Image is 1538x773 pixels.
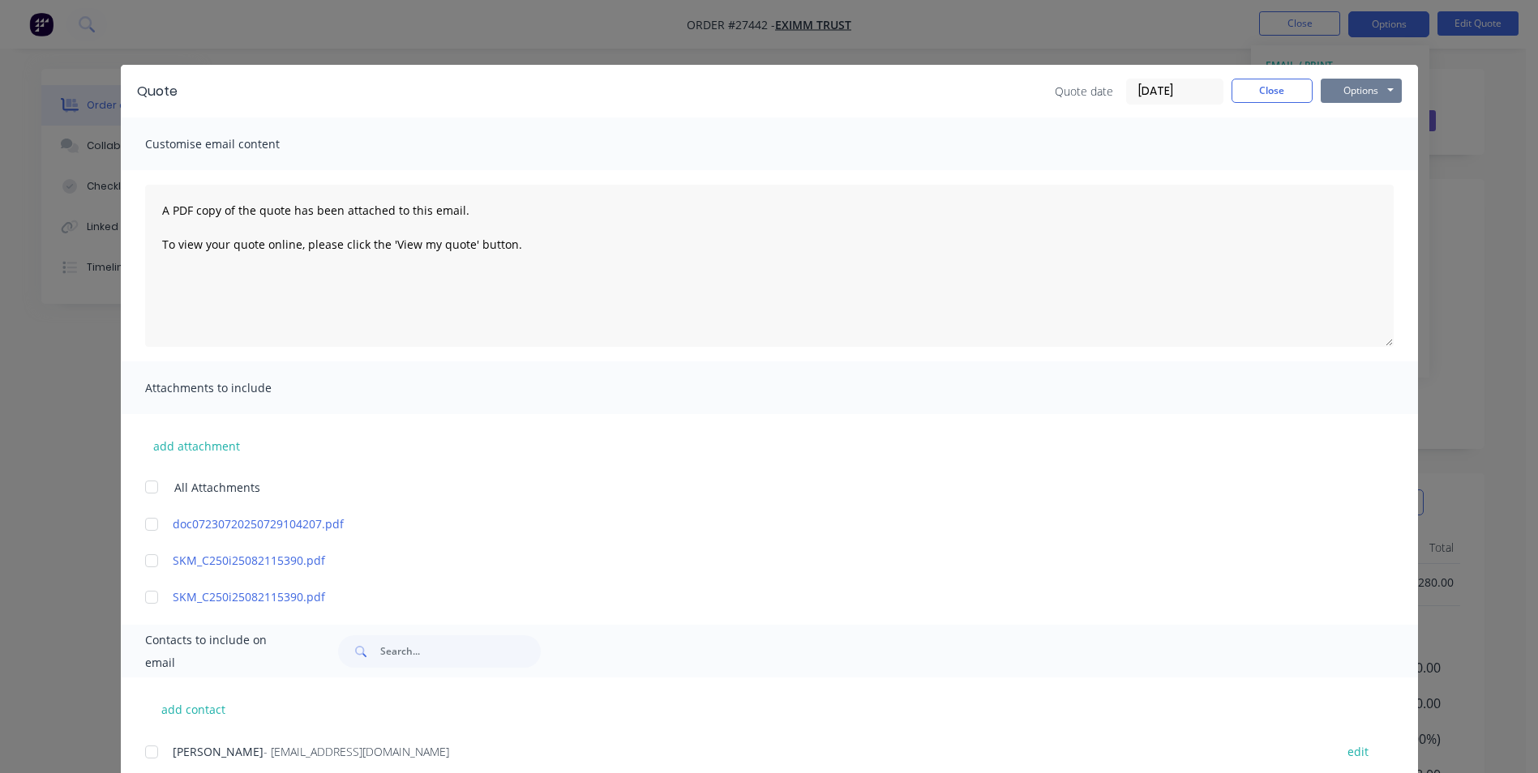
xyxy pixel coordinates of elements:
input: Search... [380,635,541,668]
button: edit [1338,741,1378,762]
a: SKM_C250i25082115390.pdf [173,588,1318,605]
a: SKM_C250i25082115390.pdf [173,552,1318,569]
span: [PERSON_NAME] [173,744,263,759]
span: Customise email content [145,133,323,156]
span: Attachments to include [145,377,323,399]
span: Quote date [1055,83,1113,100]
button: Options [1321,79,1402,103]
textarea: A PDF copy of the quote has been attached to this email. To view your quote online, please click ... [145,185,1394,347]
span: All Attachments [174,479,260,496]
a: doc07230720250729104207.pdf [173,515,1318,532]
button: add attachment [145,433,248,458]
span: - [EMAIL_ADDRESS][DOMAIN_NAME] [263,744,449,759]
div: Quote [137,82,178,101]
button: add contact [145,697,242,721]
span: Contacts to include on email [145,629,298,674]
button: Close [1232,79,1313,103]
